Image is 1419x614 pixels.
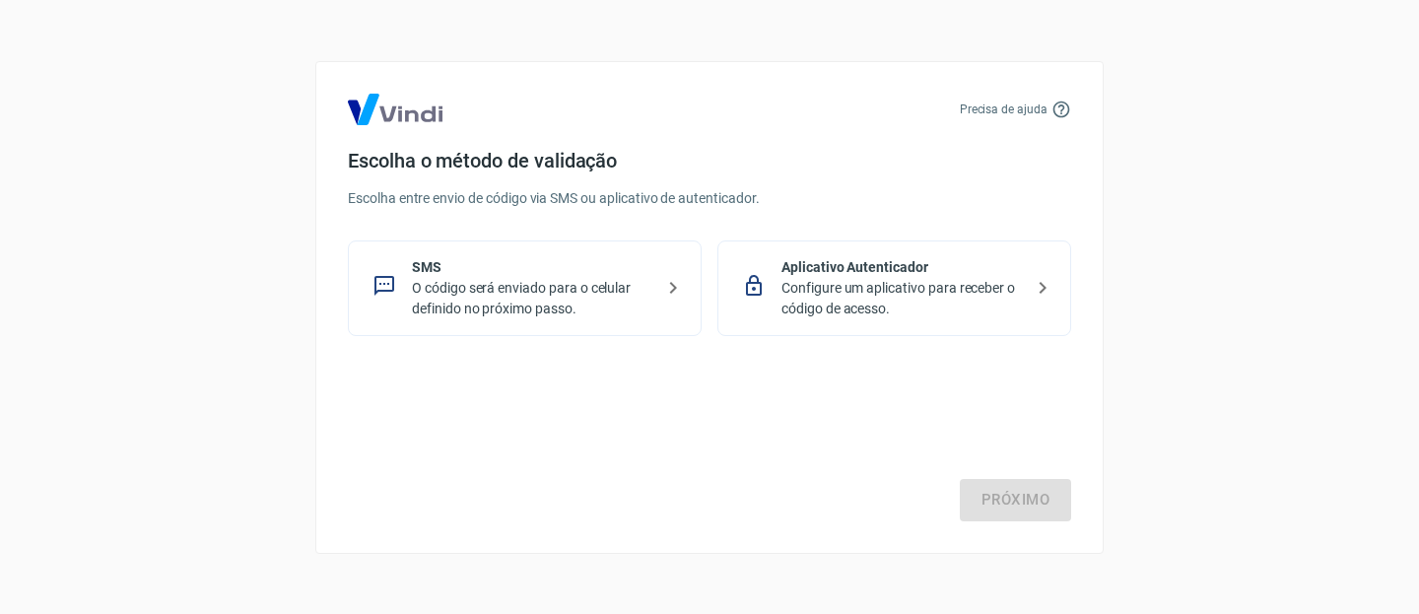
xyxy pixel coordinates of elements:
div: SMSO código será enviado para o celular definido no próximo passo. [348,240,702,336]
div: Aplicativo AutenticadorConfigure um aplicativo para receber o código de acesso. [717,240,1071,336]
p: Aplicativo Autenticador [781,257,1023,278]
h4: Escolha o método de validação [348,149,1071,172]
p: Escolha entre envio de código via SMS ou aplicativo de autenticador. [348,188,1071,209]
p: Precisa de ajuda [960,101,1047,118]
p: Configure um aplicativo para receber o código de acesso. [781,278,1023,319]
img: Logo Vind [348,94,442,125]
p: SMS [412,257,653,278]
p: O código será enviado para o celular definido no próximo passo. [412,278,653,319]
